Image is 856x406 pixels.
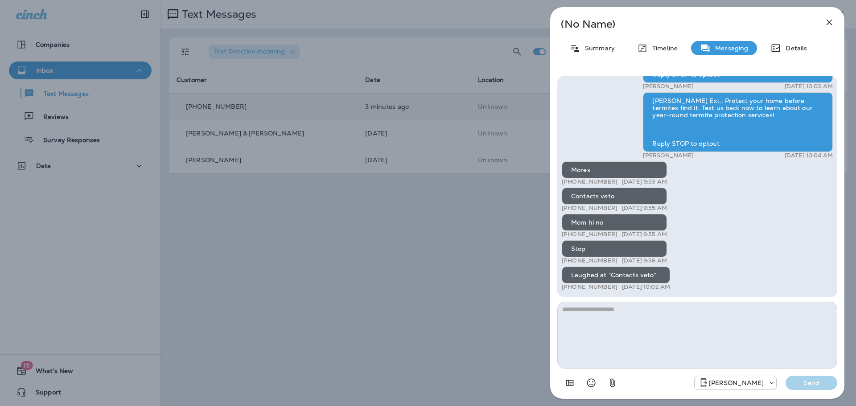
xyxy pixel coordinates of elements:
p: [PHONE_NUMBER] [562,231,617,238]
div: Mores [562,161,667,178]
p: Timeline [648,45,678,52]
p: [PHONE_NUMBER] [562,178,617,185]
p: [DATE] 9:53 AM [622,178,667,185]
button: Select an emoji [582,374,600,392]
p: [DATE] 10:04 AM [785,152,833,159]
p: [PHONE_NUMBER] [562,283,617,291]
p: [DATE] 9:55 AM [622,231,667,238]
p: [PERSON_NAME] [709,379,764,386]
p: [DATE] 10:03 AM [785,83,833,90]
p: [PHONE_NUMBER] [562,257,617,264]
div: +1 (770) 343-2465 [695,377,777,388]
div: [PERSON_NAME] Ext.: Protect your home before termites find it. Text us back now to learn about ou... [643,92,833,152]
p: Details [781,45,807,52]
div: Stop [562,240,667,257]
p: [DATE] 10:02 AM [622,283,670,291]
p: [PHONE_NUMBER] [562,205,617,212]
p: (No Name) [561,21,804,28]
div: Mom hi no [562,214,667,231]
p: Messaging [711,45,748,52]
p: [DATE] 9:55 AM [622,205,667,212]
div: Contacts veto [562,188,667,205]
p: Summary [580,45,615,52]
button: Add in a premade template [561,374,579,392]
div: Laughed at “Contacts veto” [562,267,670,283]
p: [PERSON_NAME] [643,83,694,90]
p: [DATE] 9:56 AM [622,257,667,264]
p: [PERSON_NAME] [643,152,694,159]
